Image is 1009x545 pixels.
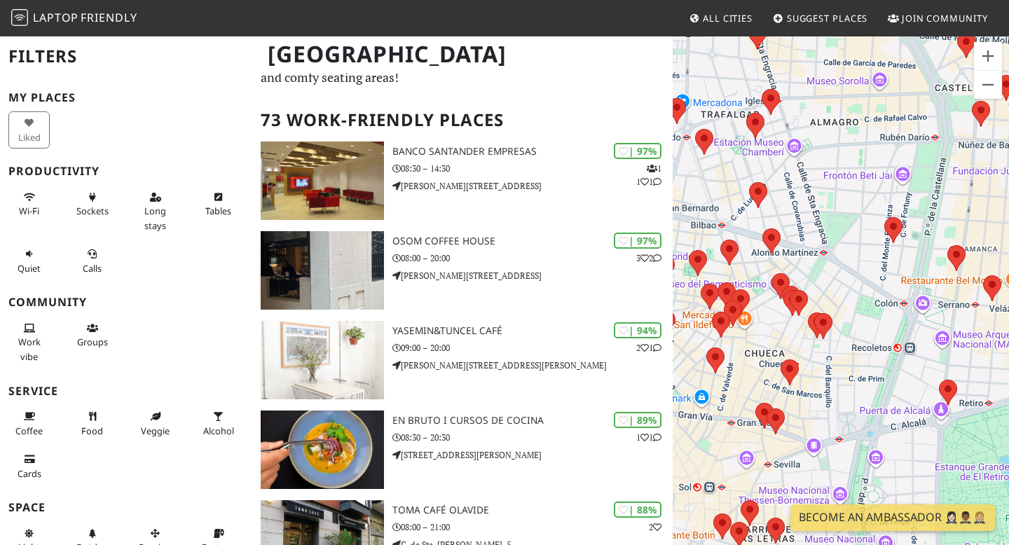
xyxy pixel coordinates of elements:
[71,186,113,223] button: Sockets
[8,186,50,223] button: Wi-Fi
[8,317,50,368] button: Work vibe
[81,10,137,25] span: Friendly
[261,411,384,489] img: EN BRUTO I CURSOS DE COCINA
[8,448,50,485] button: Cards
[8,242,50,280] button: Quiet
[19,205,39,217] span: Stable Wi-Fi
[636,341,661,354] p: 2 1
[71,405,113,442] button: Food
[392,146,673,158] h3: Banco Santander Empresas
[392,179,673,193] p: [PERSON_NAME][STREET_ADDRESS]
[252,321,673,399] a: yasemin&tuncel café | 94% 21 yasemin&tuncel café 09:00 – 20:00 [PERSON_NAME][STREET_ADDRESS][PERS...
[392,431,673,444] p: 08:30 – 20:30
[392,504,673,516] h3: Toma Café Olavide
[8,296,244,309] h3: Community
[76,205,109,217] span: Power sockets
[8,385,244,398] h3: Service
[203,425,234,437] span: Alcohol
[252,411,673,489] a: EN BRUTO I CURSOS DE COCINA | 89% 11 EN BRUTO I CURSOS DE COCINA 08:30 – 20:30 [STREET_ADDRESS][P...
[11,9,28,26] img: LaptopFriendly
[614,143,661,159] div: | 97%
[261,142,384,220] img: Banco Santander Empresas
[8,501,244,514] h3: Space
[256,35,670,74] h1: [GEOGRAPHIC_DATA]
[649,520,661,534] p: 2
[636,251,661,265] p: 3 2
[392,341,673,354] p: 09:00 – 20:00
[144,205,166,231] span: Long stays
[261,231,384,310] img: Osom Coffee House
[8,165,244,178] h3: Productivity
[8,35,244,78] h2: Filters
[252,142,673,220] a: Banco Santander Empresas | 97% 111 Banco Santander Empresas 08:30 – 14:30 [PERSON_NAME][STREET_AD...
[71,242,113,280] button: Calls
[18,467,41,480] span: Credit cards
[636,431,661,444] p: 1 1
[392,520,673,534] p: 08:00 – 21:00
[198,405,239,442] button: Alcohol
[15,425,43,437] span: Coffee
[198,186,239,223] button: Tables
[261,99,664,142] h2: 73 Work-Friendly Places
[8,91,244,104] h3: My Places
[392,448,673,462] p: [STREET_ADDRESS][PERSON_NAME]
[261,321,384,399] img: yasemin&tuncel café
[141,425,170,437] span: Veggie
[614,233,661,249] div: | 97%
[18,336,41,362] span: People working
[974,71,1002,99] button: Zoom out
[882,6,994,31] a: Join Community
[787,12,868,25] span: Suggest Places
[767,6,874,31] a: Suggest Places
[135,186,176,237] button: Long stays
[135,405,176,442] button: Veggie
[974,42,1002,70] button: Zoom in
[683,6,758,31] a: All Cities
[902,12,988,25] span: Join Community
[81,425,103,437] span: Food
[71,317,113,354] button: Groups
[18,262,41,275] span: Quiet
[33,10,78,25] span: Laptop
[83,262,102,275] span: Video/audio calls
[392,359,673,372] p: [PERSON_NAME][STREET_ADDRESS][PERSON_NAME]
[392,235,673,247] h3: Osom Coffee House
[392,415,673,427] h3: EN BRUTO I CURSOS DE COCINA
[392,251,673,265] p: 08:00 – 20:00
[392,269,673,282] p: [PERSON_NAME][STREET_ADDRESS]
[703,12,753,25] span: All Cities
[392,325,673,337] h3: yasemin&tuncel café
[614,502,661,518] div: | 88%
[392,162,673,175] p: 08:30 – 14:30
[77,336,108,348] span: Group tables
[205,205,231,217] span: Work-friendly tables
[252,231,673,310] a: Osom Coffee House | 97% 32 Osom Coffee House 08:00 – 20:00 [PERSON_NAME][STREET_ADDRESS]
[11,6,137,31] a: LaptopFriendly LaptopFriendly
[8,405,50,442] button: Coffee
[636,162,661,188] p: 1 1 1
[614,322,661,338] div: | 94%
[614,412,661,428] div: | 89%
